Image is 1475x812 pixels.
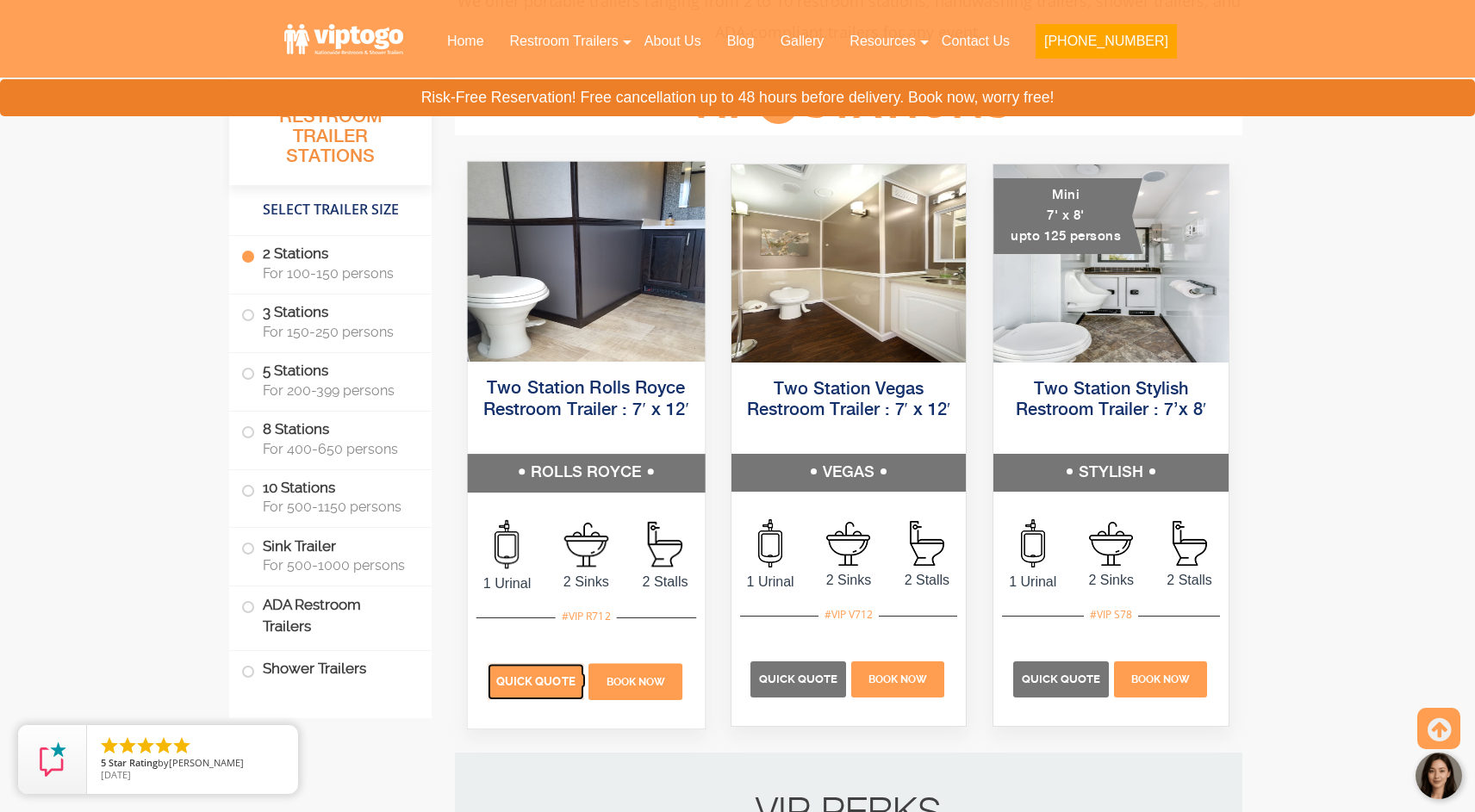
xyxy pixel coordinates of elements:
h4: Select Trailer Size [229,194,432,226]
span: Book Now [1131,673,1190,685]
li:  [171,735,192,756]
a: Contact Us [929,22,1023,60]
span: For 400-650 persons [263,441,411,457]
label: 2 Stations [241,236,420,289]
label: ADA Restroom Trailers [241,586,420,645]
a: Book Now [1111,671,1209,685]
h5: STYLISH [993,454,1229,492]
a: Two Station Rolls Royce Restroom Trailer : 7′ x 12′ [483,380,689,418]
div: #VIP V712 [818,604,879,626]
img: an icon of sink [1089,522,1133,566]
span: For 100-150 persons [263,265,411,282]
span: 2 Stalls [887,570,966,591]
iframe: Live Chat Button [1217,740,1475,812]
span: Quick Quote [1022,673,1100,685]
img: Side view of two station restroom trailer with separate doors for males and females [468,162,705,362]
li:  [99,735,120,756]
label: 10 Stations [241,470,420,524]
div: #VIP R712 [556,605,617,628]
a: Home [434,22,497,60]
label: Sink Trailer [241,528,420,581]
span: 1 Urinal [468,573,547,593]
span: For 500-1150 persons [263,499,411,515]
span: 1 Urinal [731,572,810,592]
label: 3 Stations [241,294,420,348]
a: Resources [837,22,928,60]
a: Gallery [768,22,837,60]
img: an icon of urinal [1021,519,1045,567]
img: an icon of urinal [758,519,782,567]
h3: VIP Stations [660,80,1037,127]
h5: ROLLS ROYCE [468,454,705,492]
span: Quick Quote [496,675,576,688]
span: [PERSON_NAME] [169,756,244,769]
img: an icon of sink [564,522,609,567]
span: 2 Sinks [546,571,625,592]
img: an icon of stall [910,521,944,566]
a: Quick Quote [1013,671,1111,685]
span: 5 [101,756,106,769]
h5: VEGAS [731,454,967,492]
span: 1 Urinal [993,572,1072,592]
span: Star Rating [109,756,158,769]
a: Blog [714,22,768,60]
li:  [117,735,138,756]
span: by [101,758,284,770]
label: Shower Trailers [241,651,420,688]
div: Mini 7' x 8' upto 125 persons [993,178,1142,254]
span: [DATE] [101,768,131,781]
a: Restroom Trailers [497,22,632,60]
span: 2 Sinks [810,570,888,591]
img: Side view of two station restroom trailer with separate doors for males and females [731,164,967,363]
img: an icon of stall [648,522,682,567]
span: Book Now [607,676,666,688]
span: For 200-399 persons [263,382,411,399]
img: Review Rating [35,742,70,777]
span: Quick Quote [759,673,837,685]
span: 2 Stalls [625,571,705,592]
a: [PHONE_NUMBER] [1023,22,1190,69]
label: 5 Stations [241,353,420,406]
a: Book Now [849,671,946,685]
a: Two Station Vegas Restroom Trailer : 7′ x 12′ [747,381,951,419]
span: Book Now [868,673,927,685]
a: Book Now [587,673,685,688]
label: 8 Stations [241,412,420,465]
img: an icon of stall [1173,521,1207,566]
a: Quick Quote [488,673,587,688]
img: an icon of sink [826,522,870,566]
a: Quick Quote [750,671,849,685]
img: an icon of urinal [495,520,519,569]
span: For 500-1000 persons [263,557,411,573]
a: About Us [632,22,714,60]
span: For 150-250 persons [263,324,411,340]
div: #VIP S78 [1084,604,1138,626]
h3: All Portable Restroom Trailer Stations [229,82,432,185]
button: [PHONE_NUMBER] [1036,24,1177,59]
li:  [153,735,174,756]
span: 2 Sinks [1072,570,1150,591]
img: A mini restroom trailer with two separate stations and separate doors for males and females [993,164,1229,363]
span: 2 Stalls [1150,570,1229,591]
a: Two Station Stylish Restroom Trailer : 7’x 8′ [1016,381,1206,419]
li:  [135,735,156,756]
